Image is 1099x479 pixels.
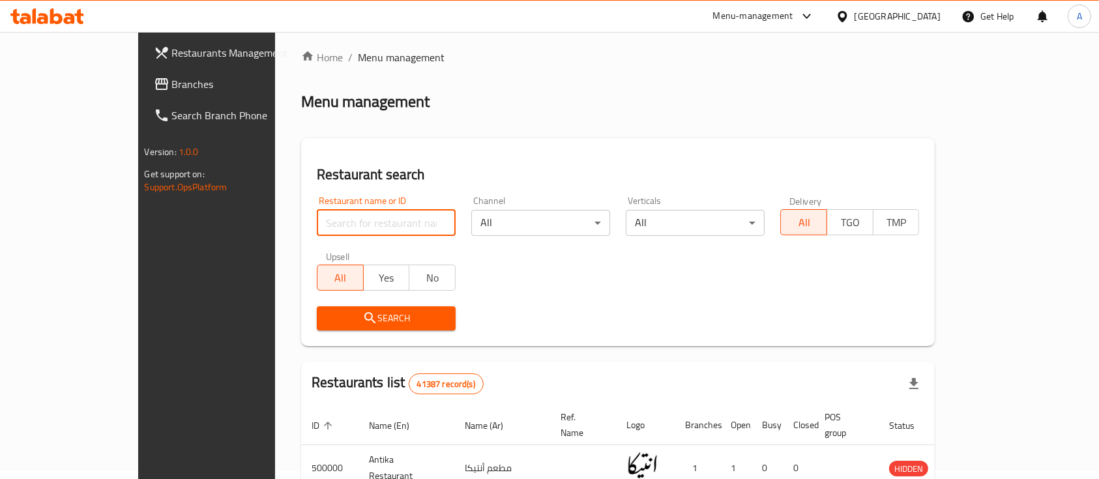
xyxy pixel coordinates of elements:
[409,373,484,394] div: Total records count
[323,269,359,287] span: All
[145,143,177,160] span: Version:
[720,405,752,445] th: Open
[369,269,405,287] span: Yes
[675,405,720,445] th: Branches
[317,265,364,291] button: All
[363,265,410,291] button: Yes
[327,310,445,327] span: Search
[889,461,928,476] span: HIDDEN
[312,418,336,433] span: ID
[317,306,456,330] button: Search
[143,68,322,100] a: Branches
[172,108,312,123] span: Search Branch Phone
[317,210,456,236] input: Search for restaurant name or ID..
[752,405,783,445] th: Busy
[879,213,915,232] span: TMP
[172,76,312,92] span: Branches
[143,100,322,131] a: Search Branch Phone
[825,409,863,441] span: POS group
[317,165,919,184] h2: Restaurant search
[889,418,931,433] span: Status
[301,50,343,65] a: Home
[172,45,312,61] span: Restaurants Management
[713,8,793,24] div: Menu-management
[827,209,873,235] button: TGO
[301,91,430,112] h2: Menu management
[471,210,610,236] div: All
[832,213,868,232] span: TGO
[301,50,935,65] nav: breadcrumb
[358,50,445,65] span: Menu management
[789,196,822,205] label: Delivery
[409,378,483,390] span: 41387 record(s)
[143,37,322,68] a: Restaurants Management
[409,265,456,291] button: No
[312,373,484,394] h2: Restaurants list
[561,409,600,441] span: Ref. Name
[616,405,675,445] th: Logo
[326,252,350,261] label: Upsell
[348,50,353,65] li: /
[873,209,920,235] button: TMP
[855,9,941,23] div: [GEOGRAPHIC_DATA]
[179,143,199,160] span: 1.0.0
[786,213,822,232] span: All
[369,418,426,433] span: Name (En)
[780,209,827,235] button: All
[415,269,450,287] span: No
[1077,9,1082,23] span: A
[626,210,765,236] div: All
[465,418,520,433] span: Name (Ar)
[145,179,227,196] a: Support.OpsPlatform
[783,405,814,445] th: Closed
[145,166,205,182] span: Get support on:
[898,368,930,399] div: Export file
